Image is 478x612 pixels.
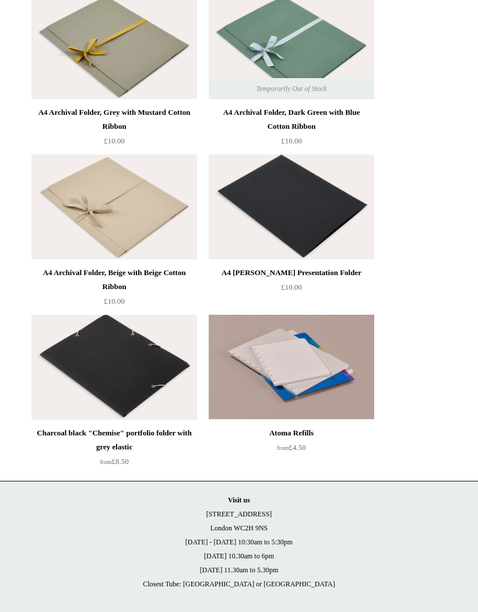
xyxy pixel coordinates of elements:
span: £10.00 [281,136,302,145]
a: A4 Archival Folder, Beige with Beige Cotton Ribbon £10.00 [31,266,197,314]
div: A4 Archival Folder, Beige with Beige Cotton Ribbon [34,266,194,294]
div: A4 Archival Folder, Dark Green with Blue Cotton Ribbon [212,105,371,133]
span: £4.50 [277,443,305,452]
p: [STREET_ADDRESS] London WC2H 9NS [DATE] - [DATE] 10:30am to 5:30pm [DATE] 10.30am to 6pm [DATE] 1... [12,493,466,591]
span: £10.00 [104,136,125,145]
div: A4 [PERSON_NAME] Presentation Folder [212,266,371,280]
a: A4 Archival Folder, Grey with Mustard Cotton Ribbon £10.00 [31,105,197,153]
a: Atoma Refills from£4.50 [209,426,374,474]
span: £8.50 [100,457,128,466]
span: £10.00 [104,297,125,305]
span: from [100,459,111,465]
img: A4 Archival Folder, Beige with Beige Cotton Ribbon [31,154,197,259]
a: A4 [PERSON_NAME] Presentation Folder £10.00 [209,266,374,314]
div: Charcoal black "Chemise" portfolio folder with grey elastic [34,426,194,454]
img: Atoma Refills [209,315,374,420]
img: Charcoal black "Chemise" portfolio folder with grey elastic [31,315,197,420]
a: Atoma Refills Atoma Refills [209,315,374,420]
div: A4 Archival Folder, Grey with Mustard Cotton Ribbon [34,105,194,133]
span: from [277,445,289,451]
strong: Visit us [228,496,250,504]
img: A4 Fabriano Murillo Presentation Folder [209,154,374,259]
a: Charcoal black "Chemise" portfolio folder with grey elastic from£8.50 [31,426,197,474]
div: Atoma Refills [212,426,371,440]
span: Temporarily Out of Stock [244,78,338,99]
a: A4 Fabriano Murillo Presentation Folder A4 Fabriano Murillo Presentation Folder [209,154,374,259]
a: A4 Archival Folder, Beige with Beige Cotton Ribbon A4 Archival Folder, Beige with Beige Cotton Ri... [31,154,197,259]
span: £10.00 [281,283,302,291]
a: Charcoal black "Chemise" portfolio folder with grey elastic Charcoal black "Chemise" portfolio fo... [31,315,197,420]
a: A4 Archival Folder, Dark Green with Blue Cotton Ribbon £10.00 [209,105,374,153]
